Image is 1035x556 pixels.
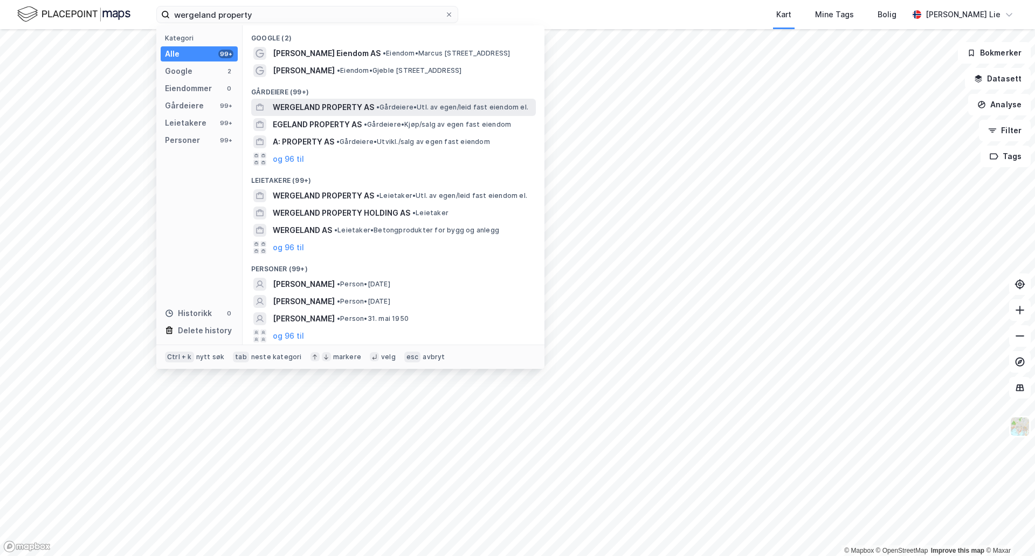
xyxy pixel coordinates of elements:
[376,191,527,200] span: Leietaker • Utl. av egen/leid fast eiendom el.
[196,353,225,361] div: nytt søk
[815,8,854,21] div: Mine Tags
[334,226,337,234] span: •
[376,191,379,200] span: •
[364,120,511,129] span: Gårdeiere • Kjøp/salg av egen fast eiendom
[273,47,381,60] span: [PERSON_NAME] Eiendom AS
[844,547,874,554] a: Mapbox
[981,146,1031,167] button: Tags
[376,103,528,112] span: Gårdeiere • Utl. av egen/leid fast eiendom el.
[364,120,367,128] span: •
[273,118,362,131] span: EGELAND PROPERTY AS
[1010,416,1030,437] img: Z
[165,307,212,320] div: Historikk
[3,540,51,553] a: Mapbox homepage
[218,101,233,110] div: 99+
[333,353,361,361] div: markere
[165,116,206,129] div: Leietakere
[337,314,409,323] span: Person • 31. mai 1950
[337,297,390,306] span: Person • [DATE]
[273,189,374,202] span: WERGELAND PROPERTY AS
[383,49,386,57] span: •
[336,138,340,146] span: •
[225,67,233,75] div: 2
[337,280,340,288] span: •
[776,8,791,21] div: Kart
[273,64,335,77] span: [PERSON_NAME]
[170,6,445,23] input: Søk på adresse, matrikkel, gårdeiere, leietakere eller personer
[423,353,445,361] div: avbryt
[165,47,180,60] div: Alle
[243,168,544,187] div: Leietakere (99+)
[243,79,544,99] div: Gårdeiere (99+)
[381,353,396,361] div: velg
[273,101,374,114] span: WERGELAND PROPERTY AS
[218,50,233,58] div: 99+
[165,82,212,95] div: Eiendommer
[337,66,461,75] span: Eiendom • Gjeble [STREET_ADDRESS]
[165,99,204,112] div: Gårdeiere
[878,8,896,21] div: Bolig
[273,207,410,219] span: WERGELAND PROPERTY HOLDING AS
[233,352,249,362] div: tab
[337,66,340,74] span: •
[243,256,544,276] div: Personer (99+)
[273,312,335,325] span: [PERSON_NAME]
[273,135,334,148] span: A: PROPERTY AS
[931,547,984,554] a: Improve this map
[165,34,238,42] div: Kategori
[165,65,192,78] div: Google
[273,278,335,291] span: [PERSON_NAME]
[979,120,1031,141] button: Filter
[243,25,544,45] div: Google (2)
[383,49,510,58] span: Eiendom • Marcus [STREET_ADDRESS]
[981,504,1035,556] div: Kontrollprogram for chat
[251,353,302,361] div: neste kategori
[178,324,232,337] div: Delete history
[218,119,233,127] div: 99+
[17,5,130,24] img: logo.f888ab2527a4732fd821a326f86c7f29.svg
[412,209,448,217] span: Leietaker
[965,68,1031,90] button: Datasett
[273,295,335,308] span: [PERSON_NAME]
[958,42,1031,64] button: Bokmerker
[981,504,1035,556] iframe: Chat Widget
[273,153,304,166] button: og 96 til
[273,224,332,237] span: WERGELAND AS
[376,103,379,111] span: •
[412,209,416,217] span: •
[273,241,304,254] button: og 96 til
[337,314,340,322] span: •
[876,547,928,554] a: OpenStreetMap
[225,84,233,93] div: 0
[165,352,194,362] div: Ctrl + k
[336,138,490,146] span: Gårdeiere • Utvikl./salg av egen fast eiendom
[218,136,233,145] div: 99+
[337,280,390,289] span: Person • [DATE]
[165,134,200,147] div: Personer
[334,226,499,235] span: Leietaker • Betongprodukter for bygg og anlegg
[273,330,304,342] button: og 96 til
[926,8,1000,21] div: [PERSON_NAME] Lie
[968,94,1031,115] button: Analyse
[337,297,340,305] span: •
[225,309,233,318] div: 0
[404,352,421,362] div: esc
